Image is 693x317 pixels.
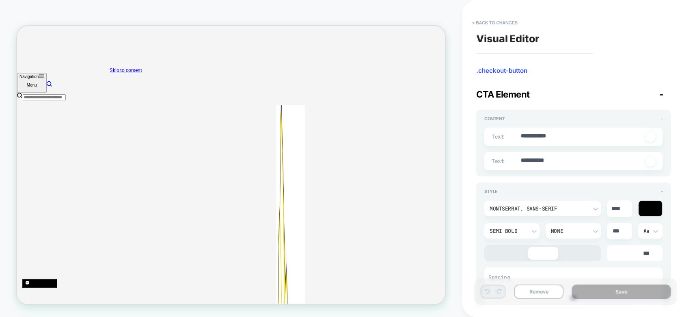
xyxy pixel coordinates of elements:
[661,189,663,194] span: -
[201,6,278,19] span: PRODUCT: Dynamo - Grip Wrist and Forearm Strengthener [gripzilla roll builder]
[492,158,502,165] span: Text
[3,76,36,82] p: Menu
[484,189,498,194] span: Style
[123,55,166,63] a: Skip to content
[643,228,657,234] div: Aa
[476,33,540,45] span: Visual Editor
[476,67,671,75] span: .checkout-button
[572,284,671,299] button: Save
[661,116,663,122] span: -
[490,205,587,212] div: Montserrat, sans-serif
[476,89,530,100] span: CTA Element
[490,228,526,234] div: Semi Bold
[659,89,663,100] span: -
[468,16,522,29] button: < Back to changes
[551,228,587,234] div: None
[39,75,47,83] a: Search
[484,116,505,122] span: Content
[3,65,29,71] span: Navigation
[514,284,563,299] button: Remove
[7,91,65,99] input: Search
[492,133,502,140] span: Text
[488,274,510,281] span: Spacing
